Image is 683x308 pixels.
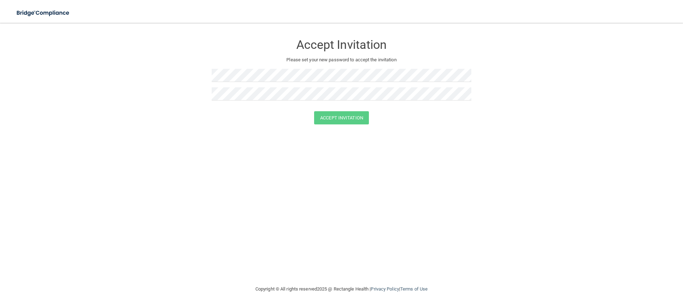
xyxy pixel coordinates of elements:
a: Terms of Use [400,286,428,292]
button: Accept Invitation [314,111,369,124]
h3: Accept Invitation [212,38,471,51]
p: Please set your new password to accept the invitation [217,56,466,64]
a: Privacy Policy [371,286,399,292]
img: bridge_compliance_login_screen.278c3ca4.svg [11,6,76,20]
div: Copyright © All rights reserved 2025 @ Rectangle Health | | [212,278,471,301]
